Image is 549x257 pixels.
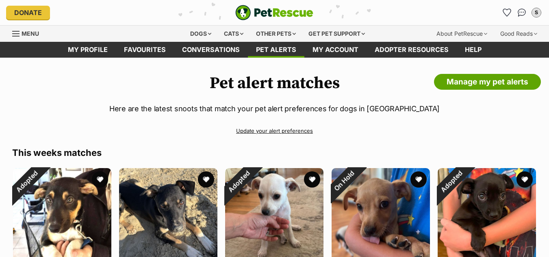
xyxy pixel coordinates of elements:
a: Update your alert preferences [12,124,537,138]
a: Help [457,42,490,58]
div: Cats [218,26,249,42]
a: Adopter resources [367,42,457,58]
img: logo-e224e6f780fb5917bec1dbf3a21bbac754714ae5b6737aabdf751b685950b380.svg [235,5,313,20]
a: My profile [60,42,116,58]
a: Conversations [515,6,528,19]
div: Other pets [250,26,302,42]
div: S [532,9,540,17]
a: PetRescue [235,5,313,20]
ul: Account quick links [501,6,543,19]
div: Adopted [427,158,475,206]
button: My account [530,6,543,19]
p: Here are the latest snoots that match your pet alert preferences for dogs in [GEOGRAPHIC_DATA] [12,103,537,114]
div: Dogs [184,26,217,42]
div: About PetRescue [431,26,493,42]
a: Favourites [501,6,514,19]
a: My account [304,42,367,58]
div: On Hold [321,158,367,203]
a: Pet alerts [248,42,304,58]
a: Manage my pet alerts [434,74,541,90]
a: conversations [174,42,248,58]
a: Favourites [116,42,174,58]
img: chat-41dd97257d64d25036548639549fe6c8038ab92f7586957e7f3b1b290dea8141.svg [518,9,526,17]
div: Adopted [215,158,263,206]
button: favourite [92,171,108,188]
a: Donate [6,6,50,19]
a: Menu [12,26,45,40]
span: Menu [22,30,39,37]
div: Good Reads [495,26,543,42]
button: favourite [516,171,533,188]
h1: Pet alert matches [12,74,537,93]
button: favourite [198,171,214,188]
div: Adopted [2,158,51,206]
h3: This weeks matches [12,147,537,158]
button: favourite [304,171,321,188]
button: favourite [410,171,427,188]
div: Get pet support [303,26,371,42]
